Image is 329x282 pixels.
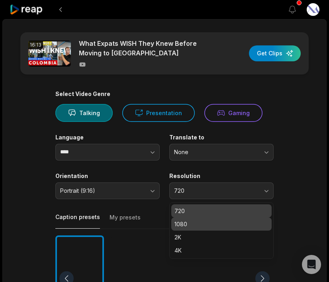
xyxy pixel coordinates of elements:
[204,104,262,122] button: Gaming
[169,144,274,161] button: None
[169,172,274,180] label: Resolution
[60,187,144,194] span: Portrait (9:16)
[110,213,141,229] button: My presets
[55,172,160,180] label: Orientation
[122,104,195,122] button: Presentation
[169,182,274,199] button: 720
[169,202,274,259] div: 720
[55,182,160,199] button: Portrait (9:16)
[174,233,268,241] p: 2K
[302,255,321,274] div: Open Intercom Messenger
[174,187,258,194] span: 720
[55,90,274,98] div: Select Video Genre
[174,220,268,228] p: 1080
[169,134,274,141] label: Translate to
[79,39,216,58] p: What Expats WISH They Knew Before Moving to [GEOGRAPHIC_DATA]
[55,104,113,122] button: Talking
[174,207,268,215] p: 720
[55,134,160,141] label: Language
[55,213,100,229] button: Caption presets
[249,45,301,61] button: Get Clips
[28,41,43,49] div: 16:13
[174,149,258,156] span: None
[174,246,268,255] p: 4K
